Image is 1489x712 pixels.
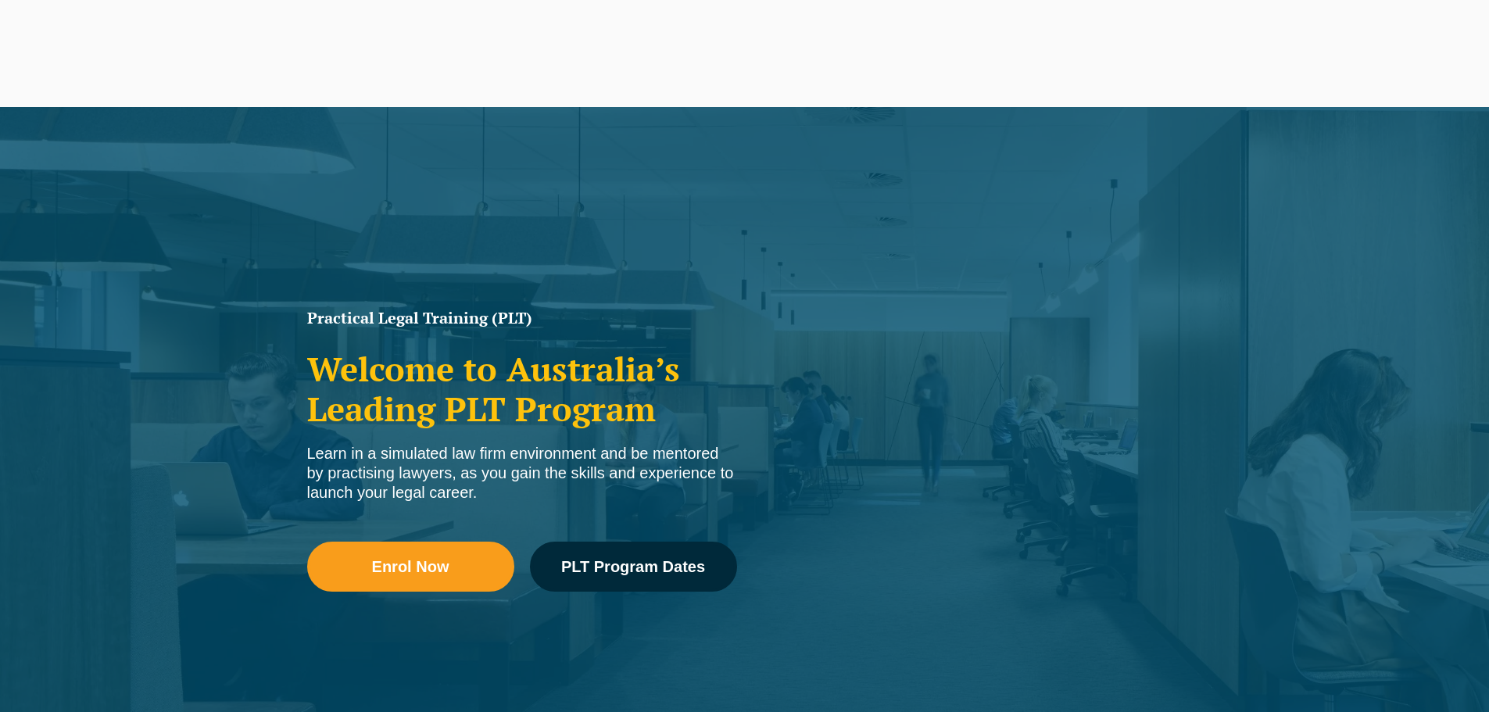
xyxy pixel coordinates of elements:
span: PLT Program Dates [561,559,705,574]
a: Enrol Now [307,542,514,592]
div: Learn in a simulated law firm environment and be mentored by practising lawyers, as you gain the ... [307,444,737,503]
h1: Practical Legal Training (PLT) [307,310,737,326]
a: PLT Program Dates [530,542,737,592]
span: Enrol Now [372,559,449,574]
h2: Welcome to Australia’s Leading PLT Program [307,349,737,428]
